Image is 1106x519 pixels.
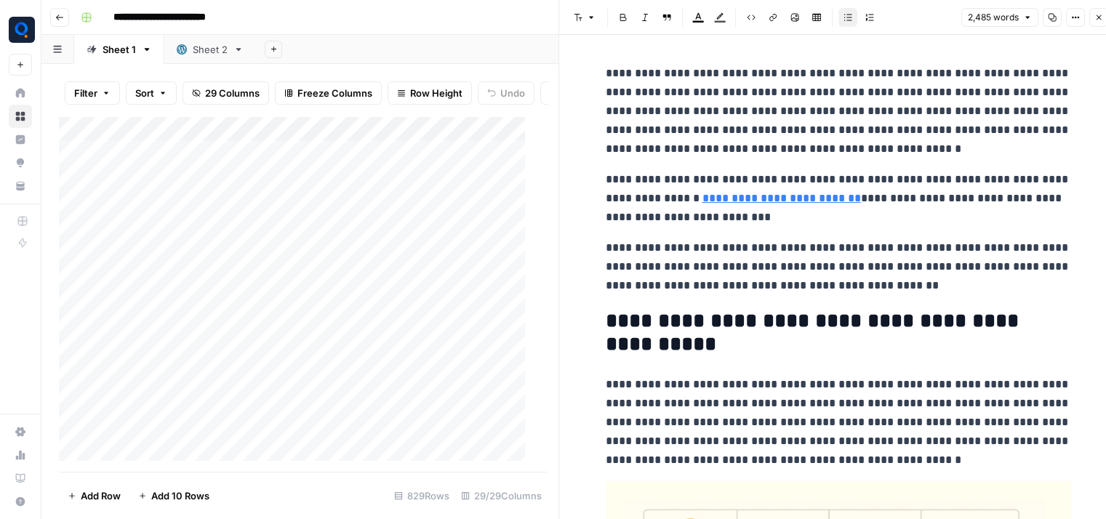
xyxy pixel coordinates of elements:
[9,174,32,198] a: Your Data
[388,484,455,507] div: 829 Rows
[129,484,218,507] button: Add 10 Rows
[388,81,472,105] button: Row Height
[961,8,1038,27] button: 2,485 words
[9,490,32,513] button: Help + Support
[193,42,228,57] div: Sheet 2
[9,420,32,443] a: Settings
[126,81,177,105] button: Sort
[9,128,32,151] a: Insights
[151,488,209,503] span: Add 10 Rows
[183,81,269,105] button: 29 Columns
[9,17,35,43] img: Qubit - SEO Logo
[74,86,97,100] span: Filter
[968,11,1019,24] span: 2,485 words
[205,86,260,100] span: 29 Columns
[74,35,164,64] a: Sheet 1
[103,42,136,57] div: Sheet 1
[135,86,154,100] span: Sort
[410,86,462,100] span: Row Height
[164,35,256,64] a: Sheet 2
[275,81,382,105] button: Freeze Columns
[65,81,120,105] button: Filter
[9,105,32,128] a: Browse
[455,484,548,507] div: 29/29 Columns
[9,81,32,105] a: Home
[9,443,32,467] a: Usage
[478,81,534,105] button: Undo
[297,86,372,100] span: Freeze Columns
[9,12,32,48] button: Workspace: Qubit - SEO
[500,86,525,100] span: Undo
[9,467,32,490] a: Learning Hub
[81,488,121,503] span: Add Row
[59,484,129,507] button: Add Row
[9,151,32,174] a: Opportunities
